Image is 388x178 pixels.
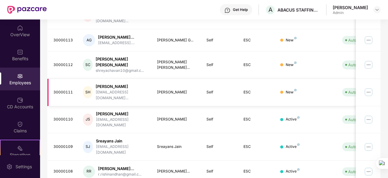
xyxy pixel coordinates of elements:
div: ESC [243,62,271,68]
img: manageButton [364,115,373,124]
div: Settings [14,164,34,170]
div: ESC [243,37,271,43]
div: [PERSON_NAME] [96,111,147,117]
div: Active [286,144,300,150]
div: New [286,62,297,68]
div: ABACUS STAFFING AND SERVICES PRIVATE LIMITED [277,7,320,13]
div: [EMAIL_ADDRESS][DOMAIN_NAME] [96,144,147,155]
div: Auto Verified [348,62,373,68]
img: svg+xml;base64,PHN2ZyBpZD0iRHJvcGRvd24tMzJ4MzIiIHhtbG5zPSJodHRwOi8vd3d3LnczLm9yZy8yMDAwL3N2ZyIgd2... [375,7,379,12]
img: svg+xml;base64,PHN2ZyB4bWxucz0iaHR0cDovL3d3dy53My5vcmcvMjAwMC9zdmciIHdpZHRoPSI4IiBoZWlnaHQ9IjgiIH... [297,116,300,119]
img: svg+xml;base64,PHN2ZyBpZD0iSGVscC0zMngzMiIgeG1sbnM9Imh0dHA6Ly93d3cudzMub3JnLzIwMDAvc3ZnIiB3aWR0aD... [224,7,230,13]
img: manageButton [364,35,373,45]
div: Auto Verified [348,144,373,150]
img: svg+xml;base64,PHN2ZyBpZD0iQ2xhaW0iIHhtbG5zPSJodHRwOi8vd3d3LnczLm9yZy8yMDAwL3N2ZyIgd2lkdGg9IjIwIi... [17,121,23,127]
img: svg+xml;base64,PHN2ZyB4bWxucz0iaHR0cDovL3d3dy53My5vcmcvMjAwMC9zdmciIHdpZHRoPSI4IiBoZWlnaHQ9IjgiIH... [294,61,297,64]
div: ESC [243,117,271,122]
div: New [286,89,297,95]
div: [PERSON_NAME] [PERSON_NAME]... [157,59,197,71]
div: 30000110 [53,117,73,122]
div: 30000109 [53,144,73,150]
div: ESC [243,169,271,174]
div: Stepathon [1,152,39,158]
div: 30000111 [53,89,73,95]
span: A [268,6,273,13]
div: [EMAIL_ADDRESS][DOMAIN_NAME] [96,117,147,128]
div: [PERSON_NAME] [157,89,197,95]
div: Get Help [233,7,248,12]
div: 30000108 [53,169,73,174]
img: svg+xml;base64,PHN2ZyBpZD0iSG9tZSIgeG1sbnM9Imh0dHA6Ly93d3cudzMub3JnLzIwMDAvc3ZnIiB3aWR0aD0iMjAiIG... [17,25,23,31]
div: [PERSON_NAME] G... [157,37,197,43]
div: [PERSON_NAME]... [157,169,197,174]
div: [PERSON_NAME] [333,5,368,10]
div: New [286,37,297,43]
div: Sreayans Jain [157,144,197,150]
img: manageButton [364,167,373,176]
div: ESC [243,89,271,95]
div: [EMAIL_ADDRESS].... [98,40,134,46]
div: Auto Verified [348,89,373,95]
div: Self [206,62,234,68]
img: svg+xml;base64,PHN2ZyB4bWxucz0iaHR0cDovL3d3dy53My5vcmcvMjAwMC9zdmciIHdpZHRoPSI4IiBoZWlnaHQ9IjgiIH... [294,89,297,91]
div: AG [83,34,95,46]
div: Auto Verified [348,169,373,175]
div: 30000112 [53,62,73,68]
img: svg+xml;base64,PHN2ZyBpZD0iQmVuZWZpdHMiIHhtbG5zPSJodHRwOi8vd3d3LnczLm9yZy8yMDAwL3N2ZyIgd2lkdGg9Ij... [17,49,23,55]
div: Self [206,169,234,174]
div: Self [206,117,234,122]
div: ESC [243,144,271,150]
div: [PERSON_NAME]... [98,166,141,172]
div: shreyachavan10@gmail.c... [96,68,147,74]
div: JS [83,113,93,126]
div: Self [206,89,234,95]
img: svg+xml;base64,PHN2ZyBpZD0iQ0RfQWNjb3VudHMiIGRhdGEtbmFtZT0iQ0QgQWNjb3VudHMiIHhtbG5zPSJodHRwOi8vd3... [17,97,23,103]
img: svg+xml;base64,PHN2ZyB4bWxucz0iaHR0cDovL3d3dy53My5vcmcvMjAwMC9zdmciIHdpZHRoPSI4IiBoZWlnaHQ9IjgiIH... [294,37,297,39]
div: [EMAIL_ADDRESS][DOMAIN_NAME]... [96,89,147,101]
div: RR [83,166,95,178]
div: Self [206,37,234,43]
div: SC [83,59,92,71]
img: svg+xml;base64,PHN2ZyB4bWxucz0iaHR0cDovL3d3dy53My5vcmcvMjAwMC9zdmciIHdpZHRoPSI4IiBoZWlnaHQ9IjgiIH... [297,168,300,171]
div: SH [83,86,93,98]
div: [PERSON_NAME] [PERSON_NAME] [96,56,147,68]
div: Admin [333,10,368,15]
div: 30000113 [53,37,73,43]
img: manageButton [364,87,373,97]
div: SJ [83,141,93,153]
img: manageButton [364,142,373,152]
img: svg+xml;base64,PHN2ZyB4bWxucz0iaHR0cDovL3d3dy53My5vcmcvMjAwMC9zdmciIHdpZHRoPSIyMSIgaGVpZ2h0PSIyMC... [17,145,23,151]
img: svg+xml;base64,PHN2ZyBpZD0iRW1wbG95ZWVzIiB4bWxucz0iaHR0cDovL3d3dy53My5vcmcvMjAwMC9zdmciIHdpZHRoPS... [17,73,23,79]
div: [PERSON_NAME] [96,84,147,89]
div: Auto Verified [348,117,373,123]
div: r.rishinandhan@gmail.c... [98,172,141,177]
div: [PERSON_NAME]... [98,34,134,40]
img: svg+xml;base64,PHN2ZyBpZD0iU2V0dGluZy0yMHgyMCIgeG1sbnM9Imh0dHA6Ly93d3cudzMub3JnLzIwMDAvc3ZnIiB3aW... [6,164,12,170]
div: Auto Verified [348,37,373,43]
div: Active [286,169,300,174]
img: svg+xml;base64,PHN2ZyB4bWxucz0iaHR0cDovL3d3dy53My5vcmcvMjAwMC9zdmciIHdpZHRoPSI4IiBoZWlnaHQ9IjgiIH... [297,143,300,146]
div: Sreayans Jain [96,138,147,144]
div: Active [286,117,300,122]
div: [PERSON_NAME] [157,117,197,122]
img: New Pazcare Logo [7,6,47,14]
img: manageButton [364,60,373,70]
div: Self [206,144,234,150]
